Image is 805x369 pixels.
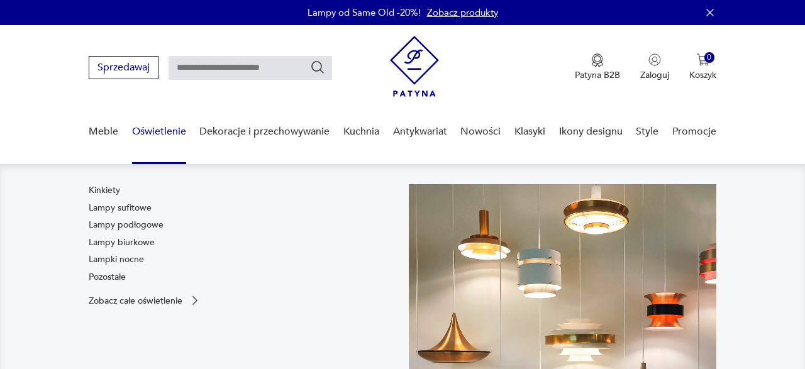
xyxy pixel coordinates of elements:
[343,107,379,156] a: Kuchnia
[575,69,620,81] p: Patyna B2B
[89,56,158,79] button: Sprzedawaj
[427,6,498,19] a: Zobacz produkty
[310,60,325,75] button: Szukaj
[89,184,120,197] a: Kinkiety
[89,253,144,266] a: Lampki nocne
[697,53,709,66] img: Ikona koszyka
[575,53,620,81] a: Ikona medaluPatyna B2B
[672,107,716,156] a: Promocje
[514,107,545,156] a: Klasyki
[591,53,604,67] img: Ikona medalu
[89,294,201,307] a: Zobacz całe oświetlenie
[704,52,715,63] div: 0
[648,53,661,66] img: Ikonka użytkownika
[460,107,501,156] a: Nowości
[640,53,669,81] button: Zaloguj
[89,202,152,214] a: Lampy sufitowe
[89,107,118,156] a: Meble
[393,107,447,156] a: Antykwariat
[636,107,658,156] a: Style
[689,53,716,81] button: 0Koszyk
[559,107,623,156] a: Ikony designu
[89,271,126,284] a: Pozostałe
[89,219,164,231] a: Lampy podłogowe
[89,64,158,73] a: Sprzedawaj
[89,297,182,305] p: Zobacz całe oświetlenie
[199,107,330,156] a: Dekoracje i przechowywanie
[390,36,439,97] img: Patyna - sklep z meblami i dekoracjami vintage
[132,107,186,156] a: Oświetlenie
[308,6,421,19] p: Lampy od Same Old -20%!
[89,236,155,249] a: Lampy biurkowe
[689,69,716,81] p: Koszyk
[575,53,620,81] button: Patyna B2B
[640,69,669,81] p: Zaloguj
